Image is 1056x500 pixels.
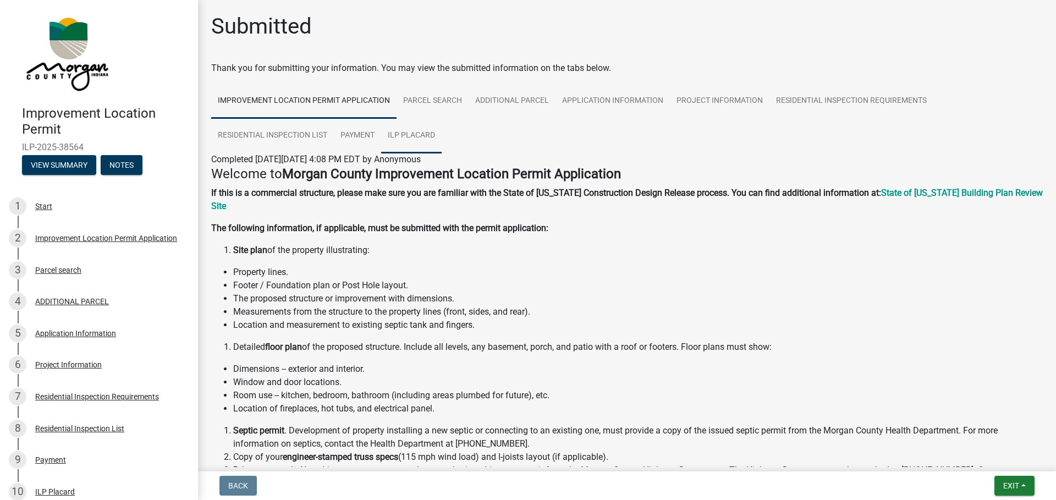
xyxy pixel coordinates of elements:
strong: Septic permit [233,425,284,436]
button: Notes [101,155,142,175]
div: 8 [9,420,26,437]
button: View Summary [22,155,96,175]
div: Residential Inspection List [35,425,124,432]
a: Residential Inspection List [211,118,334,153]
div: ADDITIONAL PARCEL [35,298,109,305]
a: State of [US_STATE] Building Plan Review Site [211,188,1043,211]
button: Exit [994,476,1035,496]
wm-modal-confirm: Summary [22,161,96,170]
strong: The following information, if applicable, must be submitted with the permit application: [211,223,548,233]
div: Payment [35,456,66,464]
strong: Driveway permit [233,465,296,475]
a: Application Information [555,84,670,119]
li: of the property illustrating: [233,244,1043,257]
strong: floor plan [265,342,302,352]
strong: engineer-stamped truss specs [283,452,398,462]
a: Improvement Location Permit Application [211,84,397,119]
li: . Development of property installing a new septic or connecting to an existing one, must provide ... [233,424,1043,450]
strong: If this is a commercial structure, please make sure you are familiar with the State of [US_STATE]... [211,188,881,198]
a: ILP Placard [381,118,442,153]
div: Parcel search [35,266,81,274]
a: Project Information [670,84,769,119]
li: Dimensions -- exterior and interior. [233,362,1043,376]
li: Location and measurement to existing septic tank and fingers. [233,318,1043,332]
a: ADDITIONAL PARCEL [469,84,555,119]
div: 7 [9,388,26,405]
div: 5 [9,325,26,342]
li: Room use -- kitchen, bedroom, bathroom (including areas plumbed for future), etc. [233,389,1043,402]
li: Footer / Foundation plan or Post Hole layout. [233,279,1043,292]
div: 4 [9,293,26,310]
li: Property lines. [233,266,1043,279]
img: Morgan County, Indiana [22,12,111,94]
li: Measurements from the structure to the property lines (front, sides, and rear). [233,305,1043,318]
wm-modal-confirm: Notes [101,161,142,170]
li: . New driveways on county roads must obtain a driveway permit from the Morgan County Highway Depa... [233,464,1043,490]
li: The proposed structure or improvement with dimensions. [233,292,1043,305]
li: Location of fireplaces, hot tubs, and electrical panel. [233,402,1043,415]
a: Payment [334,118,381,153]
h1: Submitted [211,13,312,40]
button: Back [219,476,257,496]
div: 9 [9,451,26,469]
strong: Site plan [233,245,267,255]
div: Start [35,202,52,210]
span: Exit [1003,481,1019,490]
div: 6 [9,356,26,373]
strong: Morgan County Improvement Location Permit Application [282,166,621,182]
div: Improvement Location Permit Application [35,234,177,242]
li: Window and door locations. [233,376,1043,389]
li: Detailed of the proposed structure. Include all levels, any basement, porch, and patio with a roo... [233,340,1043,354]
div: 1 [9,197,26,215]
li: Copy of your (115 mph wind load) and I-joists layout (if applicable). [233,450,1043,464]
a: Residential Inspection Requirements [769,84,933,119]
span: ILP-2025-38564 [22,142,176,152]
span: Back [228,481,248,490]
span: Completed [DATE][DATE] 4:08 PM EDT by Anonymous [211,154,421,164]
h4: Improvement Location Permit [22,106,189,138]
h4: Welcome to [211,166,1043,182]
div: Application Information [35,329,116,337]
div: Residential Inspection Requirements [35,393,159,400]
div: 3 [9,261,26,279]
div: Thank you for submitting your information. You may view the submitted information on the tabs below. [211,62,1043,75]
div: ILP Placard [35,488,75,496]
a: Parcel search [397,84,469,119]
div: 2 [9,229,26,247]
div: Project Information [35,361,102,369]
